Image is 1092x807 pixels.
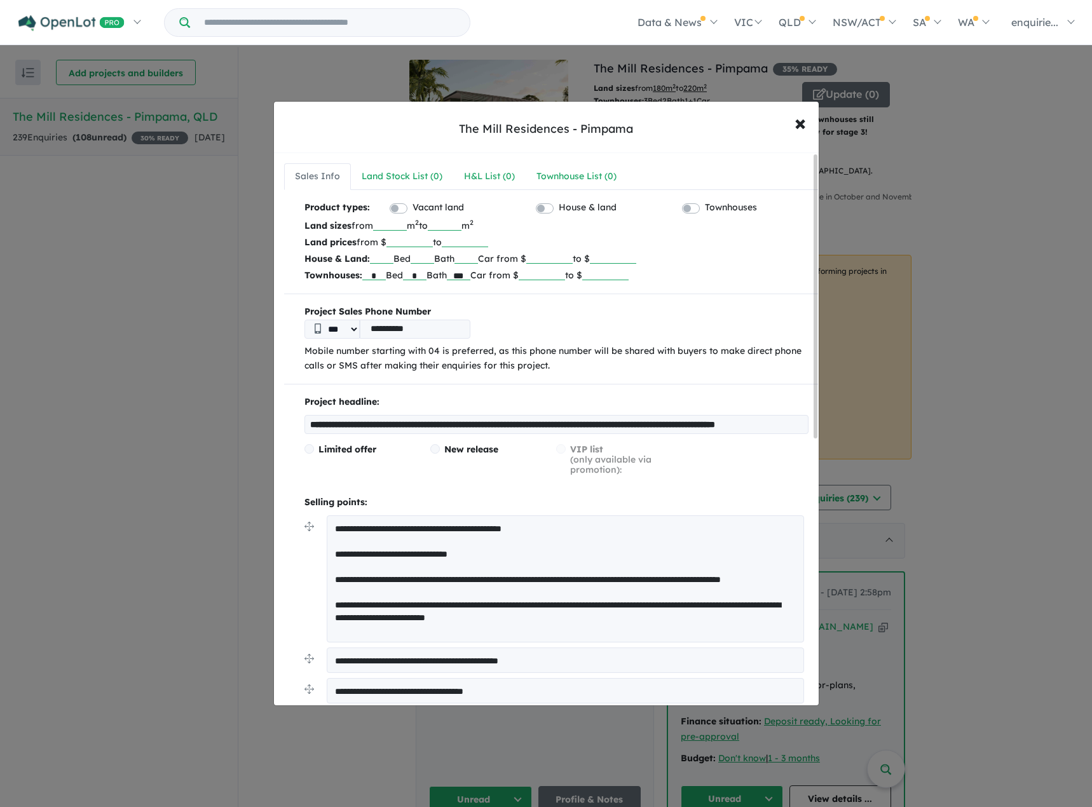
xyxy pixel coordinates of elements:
[705,200,757,215] label: Townhouses
[304,267,809,283] p: Bed Bath Car from $ to $
[318,444,376,455] span: Limited offer
[193,9,467,36] input: Try estate name, suburb, builder or developer
[304,395,809,410] p: Project headline:
[304,253,370,264] b: House & Land:
[444,444,498,455] span: New release
[304,234,809,250] p: from $ to
[304,304,809,320] b: Project Sales Phone Number
[304,684,314,694] img: drag.svg
[304,495,809,510] p: Selling points:
[304,200,370,217] b: Product types:
[304,236,357,248] b: Land prices
[304,250,809,267] p: Bed Bath Car from $ to $
[304,654,314,663] img: drag.svg
[470,218,474,227] sup: 2
[304,220,351,231] b: Land sizes
[18,15,125,31] img: Openlot PRO Logo White
[415,218,419,227] sup: 2
[464,169,515,184] div: H&L List ( 0 )
[304,344,809,374] p: Mobile number starting with 04 is preferred, as this phone number will be shared with buyers to m...
[536,169,617,184] div: Townhouse List ( 0 )
[304,217,809,234] p: from m to m
[1011,16,1058,29] span: enquirie...
[362,169,442,184] div: Land Stock List ( 0 )
[295,169,340,184] div: Sales Info
[459,121,633,137] div: The Mill Residences - Pimpama
[413,200,464,215] label: Vacant land
[315,323,321,334] img: Phone icon
[795,109,806,136] span: ×
[559,200,617,215] label: House & land
[304,269,362,281] b: Townhouses:
[304,522,314,531] img: drag.svg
